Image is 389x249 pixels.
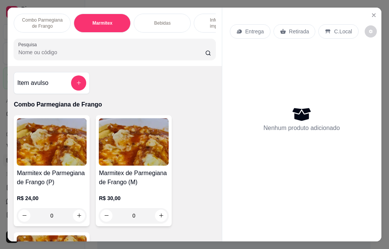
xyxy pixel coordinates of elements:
p: Bebidas [154,20,171,26]
h4: Marmitex de Parmegiana de Frango (P) [17,169,87,187]
button: add-separate-item [71,75,86,91]
p: R$ 24,00 [17,194,87,202]
button: Close [368,9,380,21]
p: C.Local [334,28,352,35]
button: decrease-product-quantity [365,25,377,38]
h4: Marmitex de Parmegiana de Frango (M) [99,169,169,187]
h4: Item avulso [17,78,48,88]
img: product-image [99,118,169,166]
p: Combo Parmegiana de Frango [14,100,215,109]
p: Marmitex [92,20,112,26]
p: Combo Parmegiana de Frango [20,17,64,29]
img: product-image [17,118,87,166]
p: Entrega [245,28,264,35]
p: Retirada [289,28,309,35]
input: Pesquisa [18,49,205,56]
label: Pesquisa [18,41,40,48]
p: Nenhum produto adicionado [264,124,340,133]
p: R$ 30,00 [99,194,169,202]
p: Informações importantes! [200,17,244,29]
